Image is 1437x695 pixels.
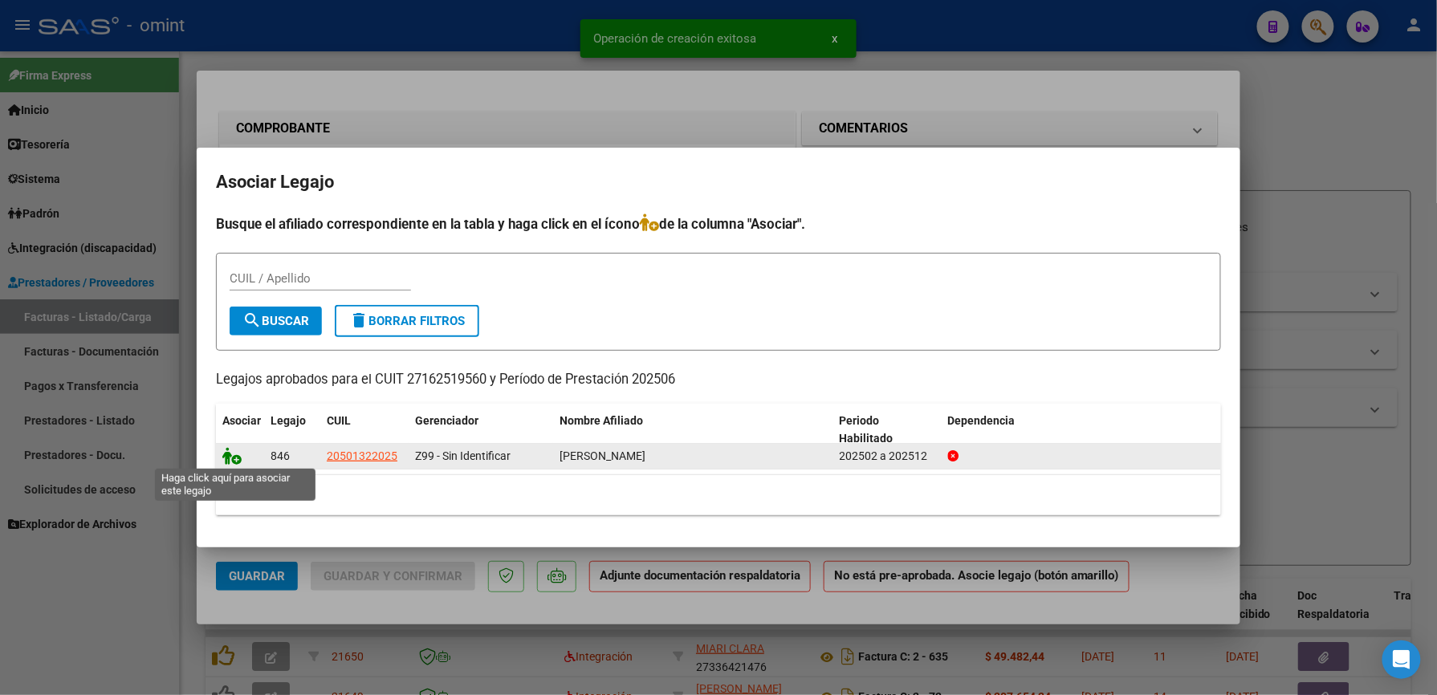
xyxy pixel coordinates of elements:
[216,370,1221,390] p: Legajos aprobados para el CUIT 27162519560 y Período de Prestación 202506
[553,404,833,457] datatable-header-cell: Nombre Afiliado
[1382,640,1421,679] div: Open Intercom Messenger
[560,449,645,462] span: DIAZ ALEJANDRO DAMIAN
[271,449,290,462] span: 846
[242,311,262,330] mat-icon: search
[327,414,351,427] span: CUIL
[840,414,894,445] span: Periodo Habilitado
[840,447,935,465] div: 202502 a 202512
[271,414,306,427] span: Legajo
[349,311,368,330] mat-icon: delete
[264,404,320,457] datatable-header-cell: Legajo
[409,404,553,457] datatable-header-cell: Gerenciador
[327,449,397,462] span: 20501322025
[415,449,511,462] span: Z99 - Sin Identificar
[216,167,1221,197] h2: Asociar Legajo
[349,314,465,328] span: Borrar Filtros
[415,414,478,427] span: Gerenciador
[948,414,1016,427] span: Dependencia
[942,404,1222,457] datatable-header-cell: Dependencia
[222,414,261,427] span: Asociar
[335,305,479,337] button: Borrar Filtros
[230,307,322,335] button: Buscar
[242,314,309,328] span: Buscar
[560,414,643,427] span: Nombre Afiliado
[320,404,409,457] datatable-header-cell: CUIL
[216,213,1221,234] h4: Busque el afiliado correspondiente en la tabla y haga click en el ícono de la columna "Asociar".
[216,404,264,457] datatable-header-cell: Asociar
[833,404,942,457] datatable-header-cell: Periodo Habilitado
[216,475,1221,515] div: 1 registros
